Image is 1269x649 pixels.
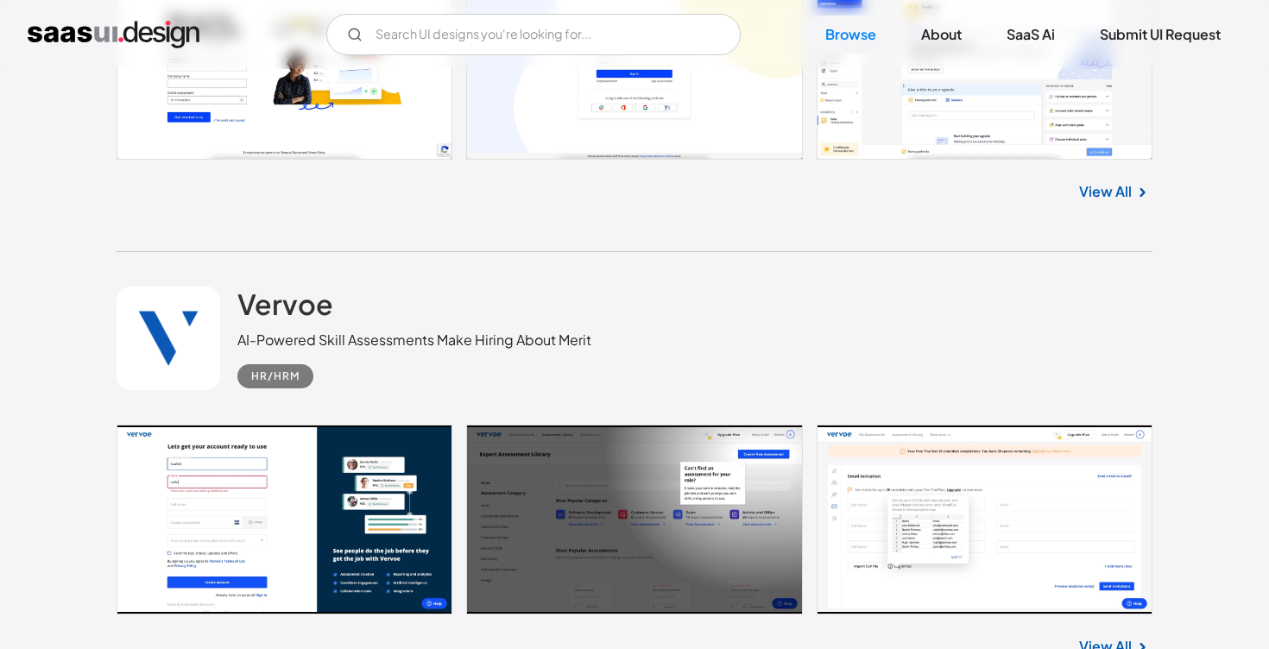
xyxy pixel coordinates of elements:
div: AI-Powered Skill Assessments Make Hiring About Merit [237,330,591,350]
div: HR/HRM [251,366,300,387]
a: About [900,16,982,54]
a: Browse [805,16,897,54]
a: Submit UI Request [1079,16,1241,54]
a: SaaS Ai [986,16,1076,54]
a: home [28,21,199,48]
a: Vervoe [237,287,333,330]
input: Search UI designs you're looking for... [326,14,741,55]
form: Email Form [326,14,741,55]
a: View All [1079,181,1132,202]
h2: Vervoe [237,287,333,321]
